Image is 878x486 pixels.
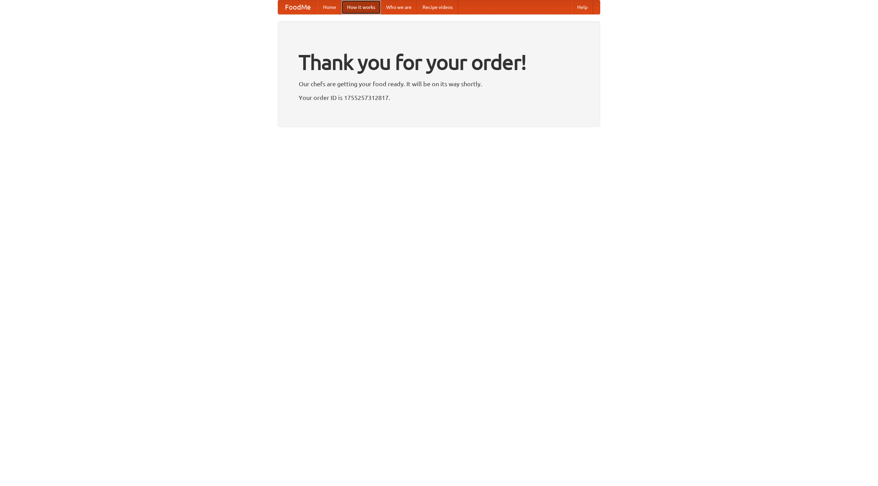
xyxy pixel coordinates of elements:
[381,0,417,14] a: Who we are
[342,0,381,14] a: How it works
[572,0,593,14] a: Help
[299,46,579,79] h1: Thank you for your order!
[278,0,318,14] a: FoodMe
[318,0,342,14] a: Home
[299,92,579,103] p: Your order ID is 1755257312817.
[299,79,579,89] p: Our chefs are getting your food ready. It will be on its way shortly.
[417,0,458,14] a: Recipe videos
